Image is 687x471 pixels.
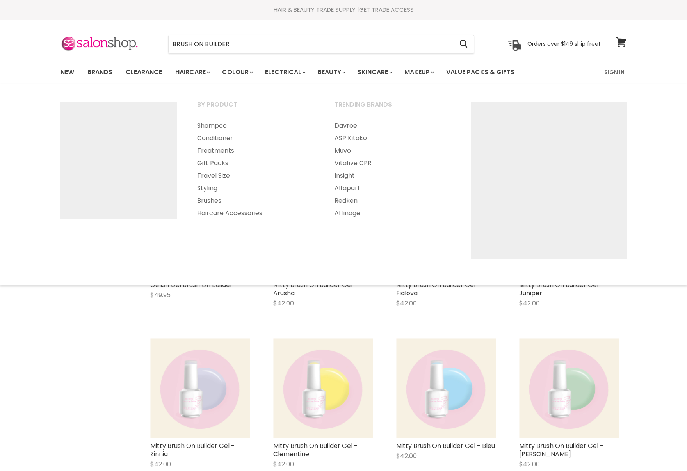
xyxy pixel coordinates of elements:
img: Mitty Brush On Builder Gel - Clementine [273,338,373,438]
a: Muvo [325,145,461,157]
a: GET TRADE ACCESS [359,5,414,14]
nav: Main [51,61,636,84]
span: $42.00 [396,451,417,460]
a: Styling [187,182,323,194]
a: Mitty Brush On Builder Gel - Fialova [396,280,481,298]
span: $42.00 [519,299,540,308]
a: Vitafive CPR [325,157,461,169]
a: Electrical [259,64,310,80]
a: Mitty Brush On Builder Gel - Zinnia [150,441,235,459]
a: Haircare Accessories [187,207,323,219]
a: ASP Kitoko [325,132,461,145]
span: $42.00 [396,299,417,308]
a: Travel Size [187,169,323,182]
div: HAIR & BEAUTY TRADE SUPPLY | [51,6,636,14]
a: Alfaparf [325,182,461,194]
img: Mitty Brush On Builder Gel - Bleu [396,338,496,438]
a: Colour [216,64,258,80]
p: Orders over $149 ship free! [527,40,600,47]
a: Insight [325,169,461,182]
a: Mitty Brush On Builder Gel - [PERSON_NAME] [519,441,603,459]
a: Mitty Brush On Builder Gel - Juniper [519,280,603,298]
a: Brushes [187,194,323,207]
ul: Main menu [325,120,461,219]
a: Mitty Brush On Builder Gel - Clementine [273,441,358,459]
a: Brands [82,64,118,80]
a: Trending Brands [325,98,461,118]
a: Conditioner [187,132,323,145]
span: $42.00 [519,460,540,469]
iframe: Gorgias live chat messenger [648,434,679,463]
a: By Product [187,98,323,118]
a: Skincare [352,64,397,80]
a: Beauty [312,64,350,80]
a: Haircare [169,64,215,80]
span: $42.00 [150,460,171,469]
a: Sign In [600,64,629,80]
span: $49.95 [150,291,171,300]
ul: Main menu [55,61,560,84]
a: Treatments [187,145,323,157]
span: $42.00 [273,299,294,308]
a: New [55,64,80,80]
input: Search [169,35,453,53]
ul: Main menu [187,120,323,219]
a: Gift Packs [187,157,323,169]
a: Mitty Brush On Builder Gel - Bleu [396,441,495,450]
a: Value Packs & Gifts [440,64,520,80]
img: Mitty Brush On Builder Gel - Zinnia [150,338,250,438]
span: $42.00 [273,460,294,469]
a: Makeup [399,64,439,80]
a: Redken [325,194,461,207]
a: Affinage [325,207,461,219]
a: Mitty Brush On Builder Gel - Arusha [273,280,358,298]
a: Clearance [120,64,168,80]
a: Shampoo [187,120,323,132]
form: Product [168,35,474,54]
button: Search [453,35,474,53]
a: Davroe [325,120,461,132]
img: Mitty Brush On Builder Gel - Kalina [519,338,619,438]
